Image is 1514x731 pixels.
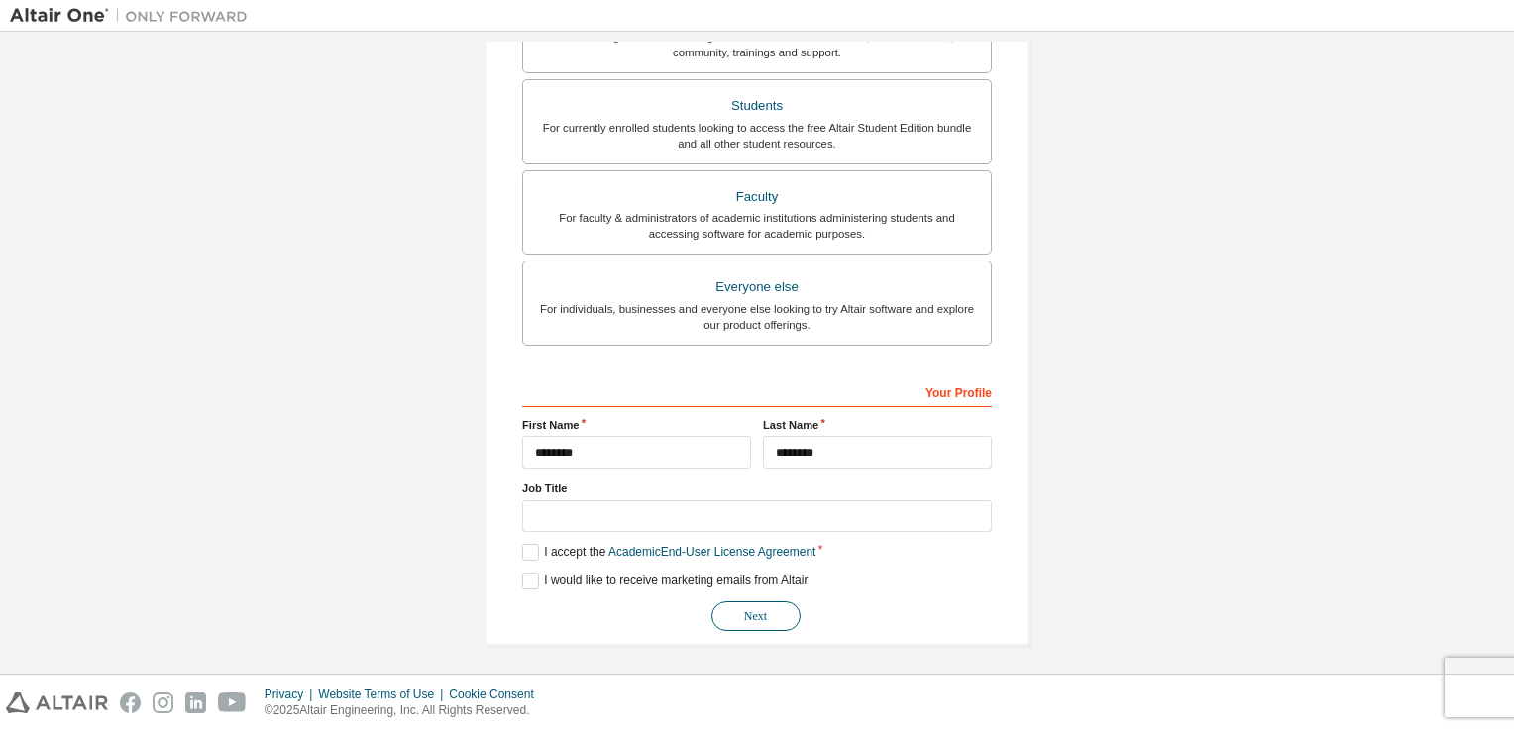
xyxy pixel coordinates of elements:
[522,544,815,561] label: I accept the
[185,692,206,713] img: linkedin.svg
[522,417,751,433] label: First Name
[265,702,546,719] p: © 2025 Altair Engineering, Inc. All Rights Reserved.
[265,686,318,702] div: Privacy
[6,692,108,713] img: altair_logo.svg
[218,692,247,713] img: youtube.svg
[535,120,979,152] div: For currently enrolled students looking to access the free Altair Student Edition bundle and all ...
[711,601,801,631] button: Next
[535,301,979,333] div: For individuals, businesses and everyone else looking to try Altair software and explore our prod...
[535,92,979,120] div: Students
[153,692,173,713] img: instagram.svg
[449,686,545,702] div: Cookie Consent
[10,6,258,26] img: Altair One
[522,480,992,496] label: Job Title
[763,417,992,433] label: Last Name
[535,273,979,301] div: Everyone else
[608,545,815,559] a: Academic End-User License Agreement
[522,573,808,589] label: I would like to receive marketing emails from Altair
[120,692,141,713] img: facebook.svg
[535,29,979,60] div: For existing customers looking to access software downloads, HPC resources, community, trainings ...
[535,210,979,242] div: For faculty & administrators of academic institutions administering students and accessing softwa...
[318,686,449,702] div: Website Terms of Use
[522,375,992,407] div: Your Profile
[535,183,979,211] div: Faculty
